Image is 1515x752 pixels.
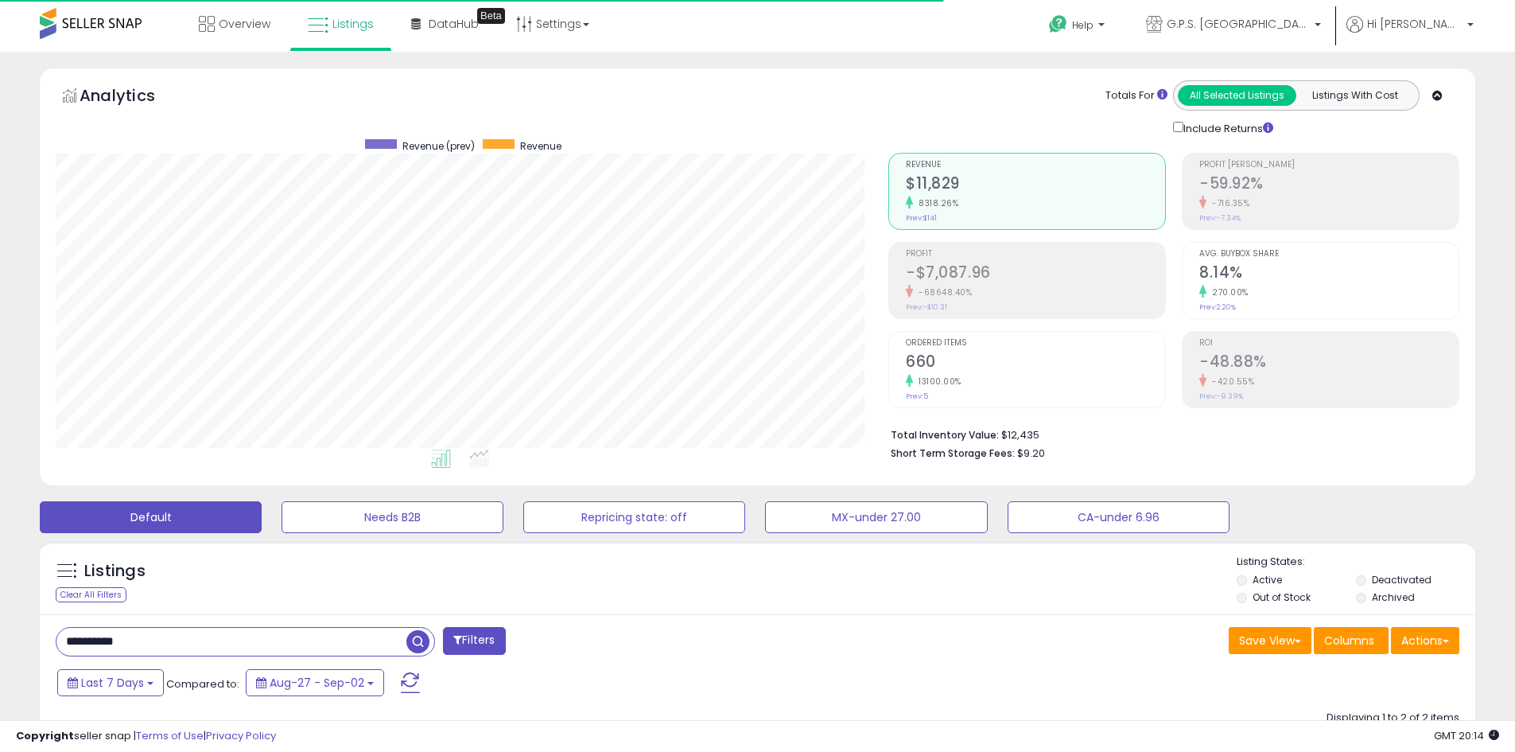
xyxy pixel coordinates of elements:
[282,501,503,533] button: Needs B2B
[477,8,505,24] div: Tooltip anchor
[913,376,961,388] small: 13100.00%
[1199,250,1459,259] span: Avg. Buybox Share
[906,161,1165,169] span: Revenue
[891,428,999,442] b: Total Inventory Value:
[206,728,276,743] a: Privacy Policy
[906,302,947,312] small: Prev: -$10.31
[765,501,987,533] button: MX-under 27.00
[906,213,937,223] small: Prev: $141
[1161,119,1292,137] div: Include Returns
[1199,392,1243,401] small: Prev: -9.39%
[906,392,928,401] small: Prev: 5
[84,560,146,583] h5: Listings
[1346,16,1474,52] a: Hi [PERSON_NAME]
[1296,85,1414,106] button: Listings With Cost
[891,446,1015,460] b: Short Term Storage Fees:
[443,627,505,655] button: Filters
[906,263,1165,285] h2: -$7,087.96
[16,729,276,744] div: seller snap | |
[1314,627,1389,654] button: Columns
[1017,446,1045,461] span: $9.20
[1199,339,1459,348] span: ROI
[1324,633,1374,649] span: Columns
[1372,573,1431,586] label: Deactivated
[1199,213,1241,223] small: Prev: -7.34%
[913,197,958,209] small: 8318.26%
[1206,286,1249,298] small: 270.00%
[1036,2,1121,52] a: Help
[891,424,1447,443] li: $12,435
[81,675,144,691] span: Last 7 Days
[1199,302,1236,312] small: Prev: 2.20%
[429,16,479,32] span: DataHub
[80,84,186,111] h5: Analytics
[520,139,561,153] span: Revenue
[1229,627,1311,654] button: Save View
[1327,711,1459,726] div: Displaying 1 to 2 of 2 items
[1206,376,1254,388] small: -420.55%
[1199,353,1459,374] h2: -48.88%
[219,16,270,32] span: Overview
[1167,16,1310,32] span: G.P.S. [GEOGRAPHIC_DATA]
[1199,263,1459,285] h2: 8.14%
[136,728,204,743] a: Terms of Use
[1434,728,1499,743] span: 2025-09-10 20:14 GMT
[523,501,745,533] button: Repricing state: off
[906,339,1165,348] span: Ordered Items
[402,139,475,153] span: Revenue (prev)
[40,501,262,533] button: Default
[1367,16,1463,32] span: Hi [PERSON_NAME]
[906,250,1165,259] span: Profit
[1008,501,1229,533] button: CA-under 6.96
[1253,590,1311,604] label: Out of Stock
[1391,627,1459,654] button: Actions
[166,676,239,692] span: Compared to:
[1105,88,1167,103] div: Totals For
[906,353,1165,374] h2: 660
[270,675,364,691] span: Aug-27 - Sep-02
[246,669,384,696] button: Aug-27 - Sep-02
[1253,573,1282,586] label: Active
[913,286,972,298] small: -68648.40%
[1072,18,1094,32] span: Help
[906,174,1165,196] h2: $11,829
[332,16,374,32] span: Listings
[57,669,164,696] button: Last 7 Days
[56,587,126,602] div: Clear All Filters
[1199,161,1459,169] span: Profit [PERSON_NAME]
[1206,197,1249,209] small: -716.35%
[1178,85,1296,106] button: All Selected Listings
[1372,590,1415,604] label: Archived
[16,728,74,743] strong: Copyright
[1237,555,1475,570] p: Listing States:
[1199,174,1459,196] h2: -59.92%
[1048,14,1068,34] i: Get Help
